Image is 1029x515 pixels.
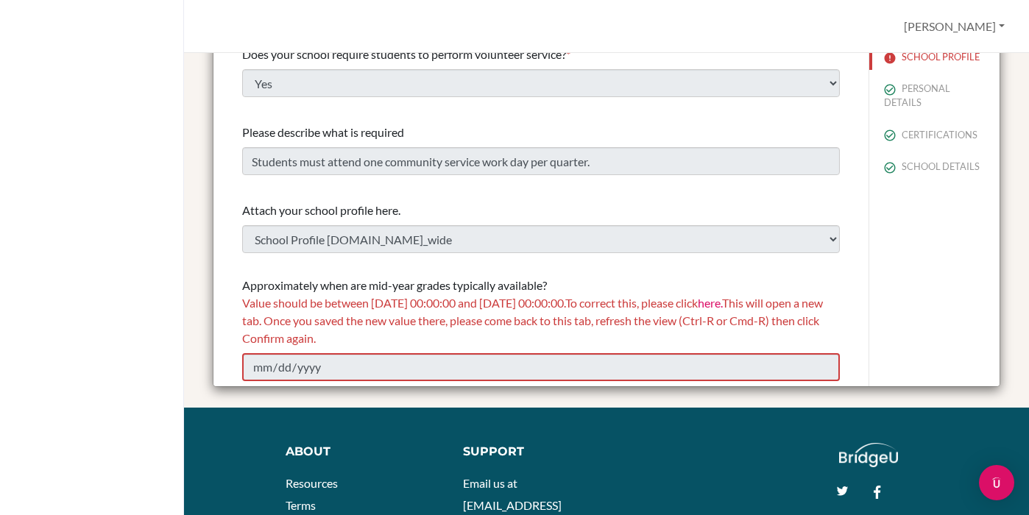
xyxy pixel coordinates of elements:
[242,125,404,139] span: Please describe what is required
[286,443,429,461] div: About
[869,44,1000,70] button: SCHOOL PROFILE
[884,52,896,64] img: error-544570611efd0a2d1de9.svg
[242,278,547,292] span: Approximately when are mid-year grades typically available?
[897,13,1011,40] button: [PERSON_NAME]
[286,498,316,512] a: Terms
[869,154,1000,180] button: SCHOOL DETAILS
[242,47,566,61] span: Does your school require students to perform volunteer service?
[698,296,722,310] a: here.
[286,476,338,490] a: Resources
[242,296,823,345] span: Value should be between [DATE] 00:00:00 and [DATE] 00:00:00. To correct this, please click This w...
[884,84,896,96] img: check_circle_outline-e4d4ac0f8e9136db5ab2.svg
[839,443,899,467] img: logo_white@2x-f4f0deed5e89b7ecb1c2cc34c3e3d731f90f0f143d5ea2071677605dd97b5244.png
[869,122,1000,148] button: CERTIFICATIONS
[463,443,593,461] div: Support
[979,465,1014,500] div: Open Intercom Messenger
[242,203,400,217] span: Attach your school profile here.
[884,129,896,141] img: check_circle_outline-e4d4ac0f8e9136db5ab2.svg
[884,162,896,174] img: check_circle_outline-e4d4ac0f8e9136db5ab2.svg
[869,76,1000,116] button: PERSONAL DETAILS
